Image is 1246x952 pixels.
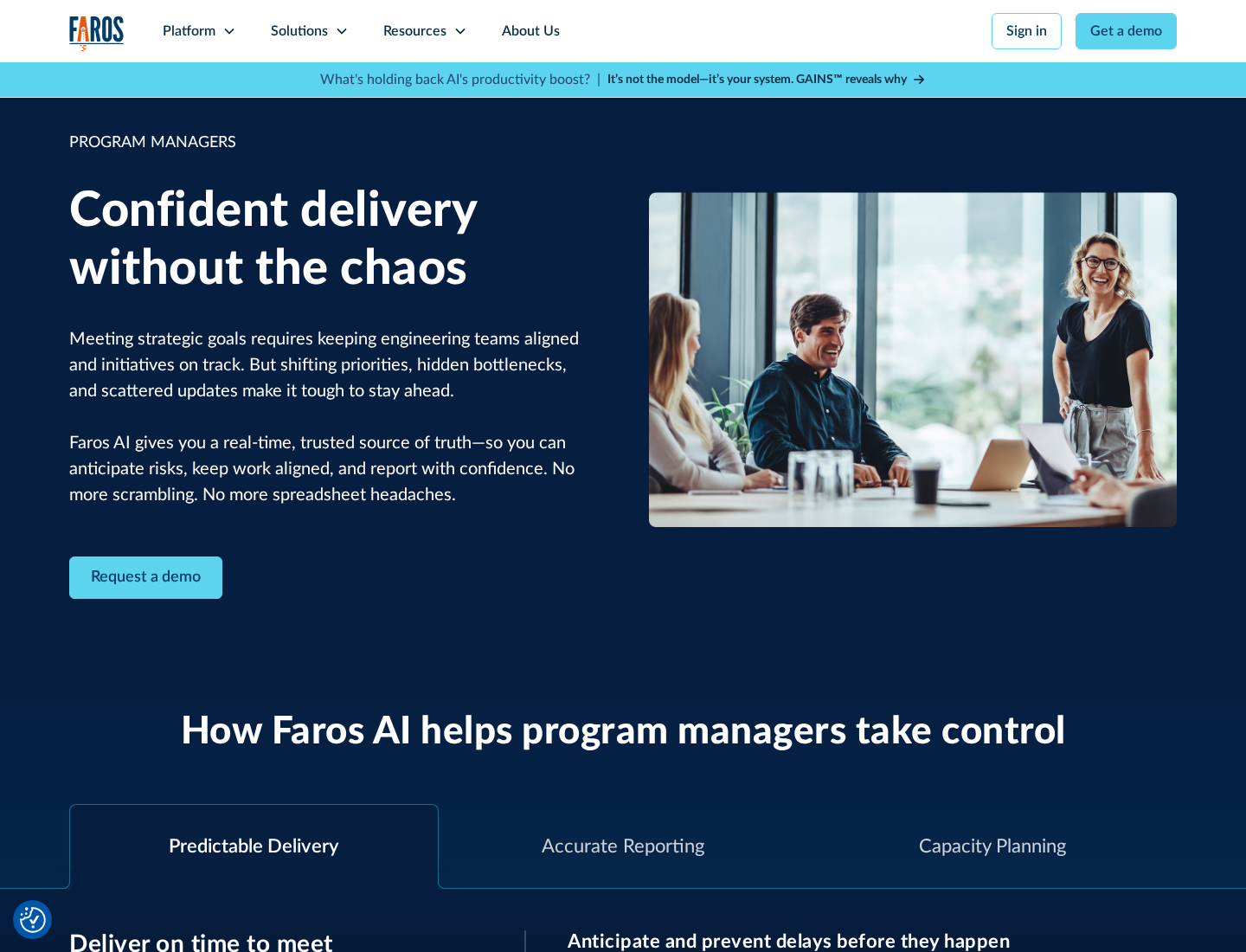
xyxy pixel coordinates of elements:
[163,21,215,42] div: Platform
[69,16,125,51] img: Logo of the analytics and reporting company Faros.
[1076,13,1177,49] a: Get a demo
[69,183,597,299] h1: Confident delivery without the chaos
[69,556,222,599] a: Contact Modal
[607,71,926,89] a: It’s not the model—it’s your system. GAINS™ reveals why
[181,710,1066,756] h2: How Faros AI helps program managers take control
[320,69,601,90] p: What's holding back AI's productivity boost? |
[20,907,46,933] button: Cookie Settings
[383,21,446,42] div: Resources
[20,907,46,933] img: Revisit consent button
[69,326,597,508] p: Meeting strategic goals requires keeping engineering teams aligned and initiatives on track. But ...
[542,833,704,861] div: Accurate Reporting
[607,74,907,86] strong: It’s not the model—it’s your system. GAINS™ reveals why
[169,833,338,861] div: Predictable Delivery
[69,16,125,51] a: home
[69,132,597,155] div: PROGRAM MANAGERS
[919,833,1066,861] div: Capacity Planning
[271,21,328,42] div: Solutions
[992,13,1062,49] a: Sign in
